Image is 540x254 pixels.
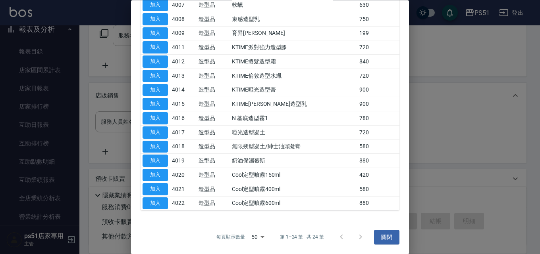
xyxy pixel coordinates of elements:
td: 4016 [170,111,197,126]
button: 加入 [143,42,168,54]
td: 4011 [170,40,197,55]
td: 造型品 [197,197,230,211]
td: 造型品 [197,55,230,69]
button: 加入 [143,155,168,167]
button: 加入 [143,141,168,153]
td: 880 [357,197,399,211]
button: 加入 [143,13,168,25]
td: 4008 [170,12,197,27]
td: Cool定型噴霧150ml [230,168,357,182]
td: Cool定型噴霧400ml [230,182,357,197]
td: 造型品 [197,168,230,182]
td: 造型品 [197,12,230,27]
td: N 基底造型霧1 [230,111,357,126]
button: 加入 [143,183,168,195]
td: 造型品 [197,154,230,168]
td: 4021 [170,182,197,197]
button: 關閉 [374,230,399,245]
td: KTIME捲髮造型霜 [230,55,357,69]
td: 900 [357,83,399,97]
button: 加入 [143,126,168,139]
td: 840 [357,55,399,69]
td: 造型品 [197,69,230,83]
p: 第 1–24 筆 共 24 筆 [280,234,324,241]
td: 造型品 [197,126,230,140]
td: 780 [357,111,399,126]
td: KTIME[PERSON_NAME]造型乳 [230,97,357,111]
td: 750 [357,12,399,27]
td: 無限朔型凝土/紳士油頭凝膏 [230,140,357,154]
td: 奶油保濕慕斯 [230,154,357,168]
p: 每頁顯示數量 [216,234,245,241]
td: 造型品 [197,27,230,41]
td: 900 [357,97,399,111]
td: 束感造型乳 [230,12,357,27]
td: 580 [357,140,399,154]
button: 加入 [143,56,168,68]
td: KTIME啞光造型膏 [230,83,357,97]
td: 4018 [170,140,197,154]
td: 造型品 [197,140,230,154]
td: 4014 [170,83,197,97]
td: 造型品 [197,182,230,197]
td: 580 [357,182,399,197]
td: 4020 [170,168,197,182]
button: 加入 [143,84,168,96]
td: 4019 [170,154,197,168]
td: 4015 [170,97,197,111]
td: 4022 [170,197,197,211]
td: 育昇[PERSON_NAME] [230,27,357,41]
button: 加入 [143,113,168,125]
button: 加入 [143,169,168,181]
td: KTIME倫敦造型水蠟 [230,69,357,83]
button: 加入 [143,70,168,82]
div: 50 [248,227,267,248]
button: 加入 [143,27,168,40]
td: 720 [357,40,399,55]
td: 造型品 [197,97,230,111]
button: 加入 [143,197,168,210]
td: 造型品 [197,83,230,97]
td: 啞光造型凝土 [230,126,357,140]
td: 4009 [170,27,197,41]
td: 造型品 [197,40,230,55]
td: KTIME派對強力造型膠 [230,40,357,55]
td: 4013 [170,69,197,83]
td: 720 [357,126,399,140]
td: 720 [357,69,399,83]
td: Cool定型噴霧600ml [230,197,357,211]
button: 加入 [143,98,168,111]
td: 420 [357,168,399,182]
td: 造型品 [197,111,230,126]
td: 199 [357,27,399,41]
td: 4012 [170,55,197,69]
td: 4017 [170,126,197,140]
td: 880 [357,154,399,168]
